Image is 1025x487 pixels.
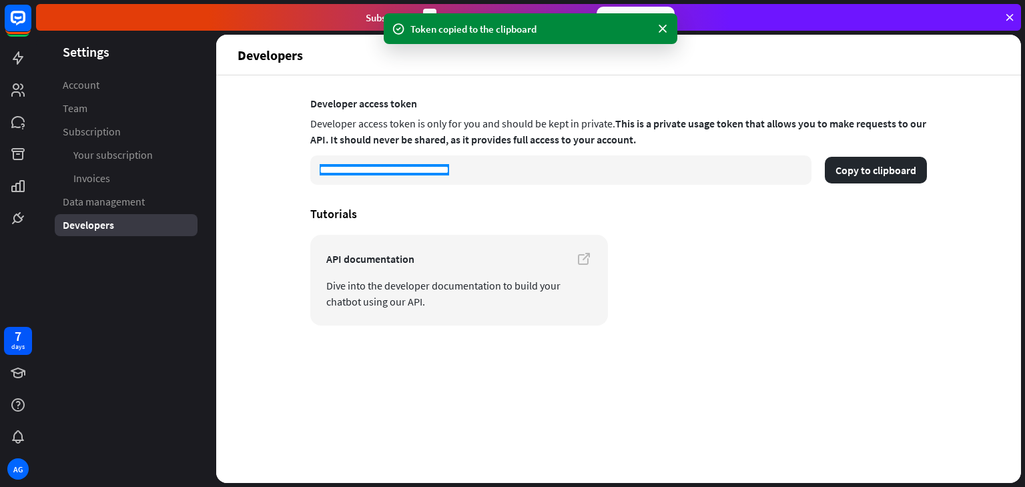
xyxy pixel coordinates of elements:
[7,458,29,480] div: AG
[36,43,216,61] header: Settings
[326,251,592,267] span: API documentation
[55,191,198,213] a: Data management
[73,148,153,162] span: Your subscription
[310,235,608,326] a: API documentation Dive into the developer documentation to build your chatbot using our API.
[55,74,198,96] a: Account
[310,117,926,146] span: This is a private usage token that allows you to make requests to our API. It should never be sha...
[55,121,198,143] a: Subscription
[410,22,651,36] div: Token copied to the clipboard
[310,97,927,110] label: Developer access token
[73,171,110,185] span: Invoices
[825,157,927,183] button: Copy to clipboard
[4,327,32,355] a: 7 days
[63,218,114,232] span: Developers
[597,7,675,28] div: Subscribe now
[11,342,25,352] div: days
[55,144,198,166] a: Your subscription
[55,167,198,189] a: Invoices
[366,9,586,27] div: Subscribe in days to get your first month for $1
[63,78,99,92] span: Account
[15,330,21,342] div: 7
[326,278,592,310] span: Dive into the developer documentation to build your chatbot using our API.
[423,9,436,27] div: 3
[63,125,121,139] span: Subscription
[55,97,198,119] a: Team
[11,5,51,45] button: Open LiveChat chat widget
[310,206,927,221] h4: Tutorials
[216,35,1021,75] header: Developers
[63,195,145,209] span: Data management
[310,113,927,153] div: Developer access token is only for you and should be kept in private.
[63,101,87,115] span: Team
